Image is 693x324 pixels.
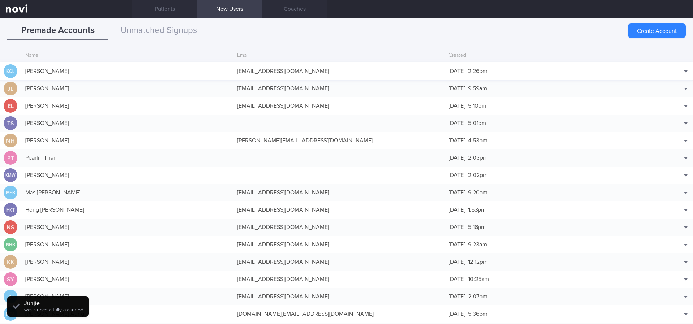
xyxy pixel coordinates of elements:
span: [DATE] [449,86,465,91]
span: 2:26pm [468,68,487,74]
span: 4:53pm [468,138,487,143]
button: Create Account [628,23,686,38]
div: Hong [PERSON_NAME] [22,203,234,217]
div: [DOMAIN_NAME][EMAIL_ADDRESS][DOMAIN_NAME] [234,307,445,321]
div: [PERSON_NAME] [22,255,234,269]
div: NHB [5,238,16,252]
span: [DATE] [449,242,465,247]
div: EL [4,99,17,113]
button: Premade Accounts [7,22,108,40]
div: [PERSON_NAME] [22,168,234,182]
div: [EMAIL_ADDRESS][DOMAIN_NAME] [234,99,445,113]
div: MTA [5,307,16,321]
div: [PERSON_NAME] [22,116,234,130]
div: KMW [5,168,16,182]
div: [PERSON_NAME] [22,99,234,113]
div: [EMAIL_ADDRESS][DOMAIN_NAME] [234,203,445,217]
div: [PERSON_NAME][EMAIL_ADDRESS][DOMAIN_NAME] [234,133,445,148]
div: Email [234,49,445,62]
div: [PERSON_NAME] [22,64,234,78]
span: [DATE] [449,207,465,213]
span: 2:02pm [468,172,488,178]
div: Junjie [24,300,83,307]
span: 9:23am [468,242,487,247]
span: [DATE] [449,190,465,195]
span: 9:59am [468,86,487,91]
span: [DATE] [449,172,465,178]
span: was successfully assigned [24,307,83,312]
div: [EMAIL_ADDRESS][DOMAIN_NAME] [234,272,445,286]
div: NH [4,134,17,148]
div: [EMAIL_ADDRESS][DOMAIN_NAME] [234,81,445,96]
div: [PERSON_NAME] [22,81,234,96]
div: JL [4,82,17,96]
div: JP [4,290,17,304]
div: [PERSON_NAME] Aung [22,307,234,321]
div: Pearlin Than [22,151,234,165]
span: [DATE] [449,311,465,317]
div: [EMAIL_ADDRESS][DOMAIN_NAME] [234,64,445,78]
div: Mas [PERSON_NAME] [22,185,234,200]
span: 5:16pm [468,224,486,230]
span: [DATE] [449,276,465,282]
span: 10:25am [468,276,489,282]
span: [DATE] [449,103,465,109]
div: TS [4,116,17,130]
div: [PERSON_NAME] [22,220,234,234]
span: [DATE] [449,224,465,230]
span: [DATE] [449,120,465,126]
div: PT [4,151,17,165]
span: [DATE] [449,138,465,143]
div: SY [4,272,17,286]
span: 5:10pm [468,103,486,109]
span: 2:03pm [468,155,488,161]
div: [EMAIL_ADDRESS][DOMAIN_NAME] [234,255,445,269]
div: MSB [5,186,16,200]
div: [PERSON_NAME] [22,272,234,286]
span: [DATE] [449,259,465,265]
div: KK [4,255,17,269]
span: 2:07pm [468,294,487,299]
div: HKT [5,203,16,217]
span: [DATE] [449,294,465,299]
div: [PERSON_NAME] [22,289,234,304]
div: [EMAIL_ADDRESS][DOMAIN_NAME] [234,185,445,200]
span: 1:53pm [468,207,486,213]
div: [EMAIL_ADDRESS][DOMAIN_NAME] [234,289,445,304]
div: Created [445,49,657,62]
span: [DATE] [449,155,465,161]
button: Unmatched Signups [108,22,209,40]
div: [PERSON_NAME] [22,133,234,148]
span: 5:01pm [468,120,486,126]
span: [DATE] [449,68,465,74]
div: Name [22,49,234,62]
div: [EMAIL_ADDRESS][DOMAIN_NAME] [234,237,445,252]
div: [PERSON_NAME] [22,237,234,252]
div: KCL [5,64,16,78]
div: [EMAIL_ADDRESS][DOMAIN_NAME] [234,220,445,234]
span: 9:20am [468,190,487,195]
div: NS [4,220,17,234]
span: 5:36pm [468,311,487,317]
span: 12:12pm [468,259,488,265]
